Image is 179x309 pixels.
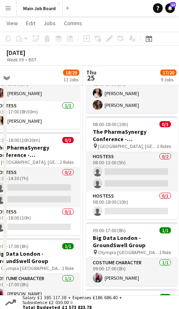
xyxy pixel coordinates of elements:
span: 13 [170,2,176,7]
span: 17/20 [160,70,177,76]
span: 1 Role [159,249,171,255]
span: 0/3 [62,137,74,143]
span: Olympia [GEOGRAPHIC_DATA] [1,265,62,271]
app-card-role: Hostess2/208:00-17:00 (9h)[PERSON_NAME][PERSON_NAME] [86,74,177,113]
span: [GEOGRAPHIC_DATA], [GEOGRAPHIC_DATA] [1,159,60,165]
a: Jobs [40,18,59,28]
app-card-role: Hostess0/208:00-13:00 (5h) [86,152,177,191]
span: 2 Roles [157,143,171,149]
span: 25 [85,73,96,83]
div: [DATE] [7,48,55,57]
div: 9 Jobs [161,76,176,83]
span: 08:00-18:00 (10h) [93,121,128,127]
span: 09:00-17:00 (8h) [93,294,126,300]
span: Jobs [44,20,56,27]
span: 1/1 [62,243,74,249]
span: Comms [64,20,82,27]
span: 2 Roles [60,159,74,165]
span: Thu [86,69,96,76]
span: 1 Role [62,265,74,271]
app-card-role: Costume Character1/109:00-17:00 (8h)[PERSON_NAME] [86,258,177,286]
span: 0/3 [159,121,171,127]
span: Week 39 [5,57,25,63]
span: Olympia [GEOGRAPHIC_DATA] [98,249,159,255]
app-job-card: 08:00-18:00 (10h)0/3The PharmaSynergy Conference - [GEOGRAPHIC_DATA] [GEOGRAPHIC_DATA], [GEOGRAPH... [86,116,177,219]
app-job-card: 09:00-17:00 (8h)1/1Big Data London - GroundSwell Group Olympia [GEOGRAPHIC_DATA]1 RoleCostume Cha... [86,222,177,286]
a: Edit [23,18,39,28]
div: 11 Jobs [63,76,79,83]
span: 18/29 [63,70,79,76]
span: 1/1 [159,227,171,233]
span: 09:00-17:00 (8h) [93,227,126,233]
span: [GEOGRAPHIC_DATA], [GEOGRAPHIC_DATA] [98,143,157,149]
span: 4/4 [159,294,171,300]
h3: The PharmaSynergy Conference - [GEOGRAPHIC_DATA] [86,128,177,143]
div: BST [28,57,37,63]
a: 13 [165,3,175,13]
app-card-role: Hostess0/108:00-18:00 (10h) [86,191,177,219]
h3: Big Data London - GroundSwell Group [86,234,177,249]
span: Edit [26,20,35,27]
a: Comms [61,18,85,28]
a: View [3,18,21,28]
button: Main Job Board [17,0,63,16]
span: View [7,20,18,27]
